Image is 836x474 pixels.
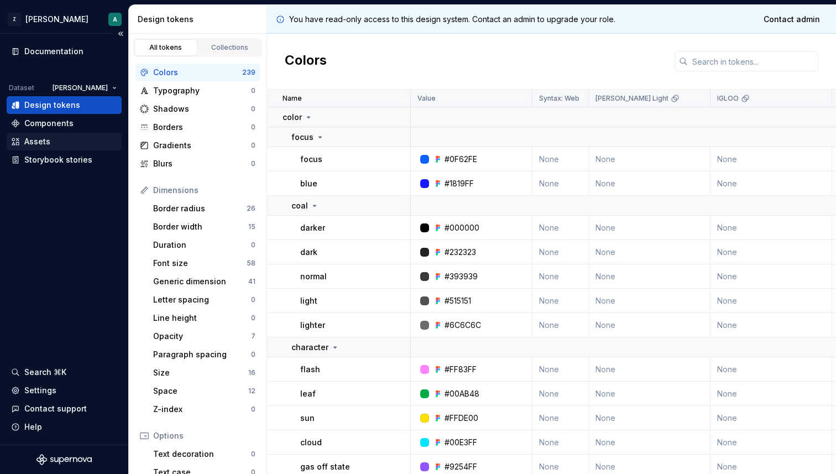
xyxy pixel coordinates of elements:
[248,222,255,231] div: 15
[710,147,832,171] td: None
[445,295,471,306] div: #515151
[135,137,260,154] a: Gradients0
[289,14,615,25] p: You have read-only access to this design system. Contact an admin to upgrade your role.
[445,178,474,189] div: #1819FF
[300,271,327,282] p: normal
[589,430,710,455] td: None
[251,314,255,322] div: 0
[589,313,710,337] td: None
[7,114,122,132] a: Components
[7,400,122,418] button: Contact support
[417,94,436,103] p: Value
[589,240,710,264] td: None
[135,82,260,100] a: Typography0
[291,132,313,143] p: focus
[710,240,832,264] td: None
[7,151,122,169] a: Storybook stories
[149,400,260,418] a: Z-index0
[36,454,92,465] svg: Supernova Logo
[300,461,350,472] p: gas off state
[24,421,42,433] div: Help
[589,147,710,171] td: None
[764,14,820,25] span: Contact admin
[149,309,260,327] a: Line height0
[7,382,122,399] a: Settings
[300,320,325,331] p: lighter
[24,385,56,396] div: Settings
[756,9,827,29] a: Contact admin
[149,364,260,382] a: Size16
[445,271,478,282] div: #393939
[445,222,479,233] div: #000000
[7,96,122,114] a: Design tokens
[291,200,308,211] p: coal
[300,388,316,399] p: leaf
[153,294,251,305] div: Letter spacing
[24,100,80,111] div: Design tokens
[25,14,88,25] div: [PERSON_NAME]
[153,258,247,269] div: Font size
[149,291,260,309] a: Letter spacing0
[710,313,832,337] td: None
[24,118,74,129] div: Components
[24,367,66,378] div: Search ⌘K
[532,357,589,382] td: None
[8,13,21,26] div: Z
[589,216,710,240] td: None
[710,406,832,430] td: None
[717,94,739,103] p: IGLOO
[710,357,832,382] td: None
[149,445,260,463] a: Text decoration0
[445,154,477,165] div: #0F62FE
[589,406,710,430] td: None
[291,342,328,353] p: character
[247,259,255,268] div: 58
[153,85,251,96] div: Typography
[283,112,302,123] p: color
[153,239,251,251] div: Duration
[2,7,126,31] button: Z[PERSON_NAME]A
[251,105,255,113] div: 0
[248,368,255,377] div: 16
[248,387,255,395] div: 12
[53,84,108,92] span: [PERSON_NAME]
[153,221,248,232] div: Border width
[532,216,589,240] td: None
[532,382,589,406] td: None
[153,404,251,415] div: Z-index
[532,171,589,196] td: None
[153,367,248,378] div: Size
[242,68,255,77] div: 239
[153,185,255,196] div: Dimensions
[149,236,260,254] a: Duration0
[445,413,478,424] div: #FFDE00
[445,364,477,375] div: #FF83FF
[149,327,260,345] a: Opacity7
[688,51,818,71] input: Search in tokens...
[300,413,315,424] p: sun
[153,67,242,78] div: Colors
[445,247,476,258] div: #232323
[24,46,83,57] div: Documentation
[149,346,260,363] a: Paragraph spacing0
[539,94,579,103] p: Syntax: Web
[113,15,117,24] div: A
[532,147,589,171] td: None
[7,418,122,436] button: Help
[532,240,589,264] td: None
[300,295,317,306] p: light
[7,43,122,60] a: Documentation
[202,43,258,52] div: Collections
[153,312,251,324] div: Line height
[532,264,589,289] td: None
[589,171,710,196] td: None
[532,406,589,430] td: None
[251,141,255,150] div: 0
[251,295,255,304] div: 0
[149,273,260,290] a: Generic dimension41
[251,450,255,459] div: 0
[710,430,832,455] td: None
[589,382,710,406] td: None
[24,136,50,147] div: Assets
